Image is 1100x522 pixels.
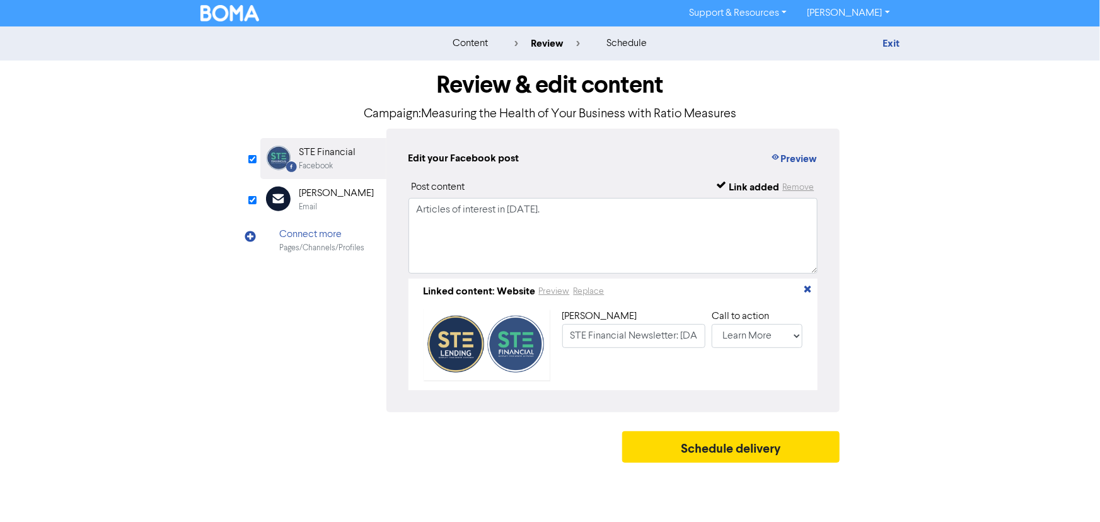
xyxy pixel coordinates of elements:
[453,36,488,51] div: content
[266,145,291,170] img: Facebook
[408,151,519,167] div: Edit your Facebook post
[280,242,365,254] div: Pages/Channels/Profiles
[797,3,900,23] a: [PERSON_NAME]
[260,138,386,179] div: Facebook STE FinancialFacebook
[424,284,536,299] div: Linked content: Website
[299,186,374,201] div: [PERSON_NAME]
[770,151,818,167] button: Preview
[260,179,386,220] div: [PERSON_NAME]Email
[514,36,580,51] div: review
[538,286,570,296] a: Preview
[200,5,260,21] img: BOMA Logo
[679,3,797,23] a: Support & Resources
[260,105,840,124] p: Campaign: Measuring the Health of Your Business with Ratio Measures
[299,160,333,172] div: Facebook
[606,36,647,51] div: schedule
[883,37,900,50] a: Exit
[412,180,465,195] div: Post content
[280,227,365,242] div: Connect more
[562,309,705,324] div: [PERSON_NAME]
[622,431,840,463] button: Schedule delivery
[299,201,318,213] div: Email
[260,220,386,261] div: Connect morePages/Channels/Profiles
[712,309,803,324] div: Call to action
[424,309,550,380] img: Two%20Logos.png
[782,180,814,195] button: Remove
[408,198,818,274] textarea: Articles of interest in [DATE].
[260,71,840,100] h1: Review & edit content
[299,145,356,160] div: STE Financial
[729,180,779,195] div: Link added
[1037,461,1100,522] iframe: Chat Widget
[573,284,605,299] button: Replace
[538,284,570,299] button: Preview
